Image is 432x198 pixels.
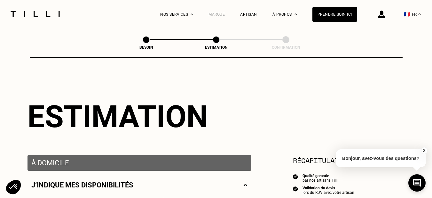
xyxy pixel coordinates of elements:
[302,178,338,183] div: par nos artisans Tilli
[31,181,133,189] p: J‘indique mes disponibilités
[191,13,193,15] img: Menu déroulant
[312,7,357,22] a: Prendre soin ici
[378,11,385,18] img: icône connexion
[302,186,354,190] div: Validation du devis
[295,13,297,15] img: Menu déroulant à propos
[293,155,405,166] section: Récapitulatif
[302,190,354,195] div: lors du RDV avec votre artisan
[31,159,247,167] p: À domicile
[243,181,247,189] img: svg+xml;base64,PHN2ZyBmaWxsPSJub25lIiBoZWlnaHQ9IjE0IiB2aWV3Qm94PSIwIDAgMjggMTQiIHdpZHRoPSIyOCIgeG...
[293,186,298,192] img: icon list info
[240,12,257,17] a: Artisan
[114,45,178,50] div: Besoin
[27,99,405,135] div: Estimation
[184,45,248,50] div: Estimation
[293,174,298,179] img: icon list info
[418,13,421,15] img: menu déroulant
[421,147,427,154] button: X
[8,11,62,17] img: Logo du service de couturière Tilli
[208,12,225,17] a: Marque
[404,11,410,17] span: 🇫🇷
[336,149,426,167] p: Bonjour, avez-vous des questions?
[302,174,338,178] div: Qualité garantie
[254,45,318,50] div: Confirmation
